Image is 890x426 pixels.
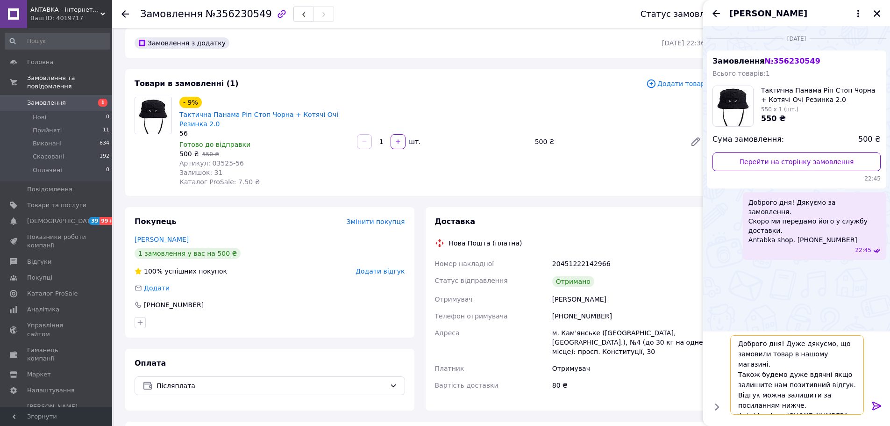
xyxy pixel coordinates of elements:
div: Отримувач [550,360,707,377]
span: Отримувач [435,296,473,303]
span: Замовлення [712,57,820,65]
div: Ваш ID: 4019717 [30,14,112,22]
img: 6662325158_w100_h100_taktichna-panama-rip.jpg [714,86,752,126]
div: 80 ₴ [550,377,707,394]
button: Показати кнопки [711,401,723,413]
span: Додати товар [646,79,705,89]
span: 99+ [100,217,115,225]
img: Тактична Панама Ріп Стоп Чорна + Котячі Очі Резинка 2.0 [136,97,171,134]
span: Товари в замовленні (1) [135,79,239,88]
span: 550 ₴ [761,114,786,123]
a: [PERSON_NAME] [135,236,189,243]
span: Всього товарів: 1 [712,70,770,77]
div: Отримано [552,276,594,287]
span: Тактична Панама Ріп Стоп Чорна + Котячі Очі Резинка 2.0 [761,86,881,104]
span: Артикул: 03525-56 [179,159,244,167]
span: Додати [144,284,170,292]
span: Виконані [33,139,62,148]
span: [PERSON_NAME] [729,7,807,20]
span: 39 [89,217,100,225]
input: Пошук [5,33,110,50]
span: 550 ₴ [202,151,219,158]
span: Показники роботи компанії [27,233,86,250]
span: Післяплата [157,381,386,391]
span: Платник [435,365,464,372]
span: [DATE] [783,35,810,43]
span: Покупці [27,274,52,282]
span: Змінити покупця [347,218,405,225]
span: Управління сайтом [27,321,86,338]
span: №356230549 [206,8,272,20]
span: Статус відправлення [435,277,508,284]
span: 500 ₴ [858,134,881,145]
span: Замовлення та повідомлення [27,74,112,91]
span: Налаштування [27,386,75,395]
span: Аналітика [27,305,59,314]
div: 1 замовлення у вас на 500 ₴ [135,248,241,259]
span: № 356230549 [764,57,820,65]
div: Нова Пошта (платна) [447,238,525,248]
span: 500 ₴ [179,150,199,158]
span: Товари та послуги [27,201,86,209]
span: 1 [98,99,107,107]
div: - 9% [179,97,202,108]
div: 500 ₴ [531,135,683,148]
span: Сума замовлення: [712,134,784,145]
span: Замовлення [27,99,66,107]
button: Закрити [871,8,883,19]
time: [DATE] 22:36 [662,39,705,47]
textarea: Доброго дня! Дуже дякуємо, що замовили товар в нашому магазині. Також будемо дуже вдячні якщо зал... [730,335,864,415]
span: Оплачені [33,166,62,174]
span: 22:45 07.08.2025 [855,246,871,254]
div: шт. [406,137,421,146]
span: 22:45 07.08.2025 [712,175,881,183]
a: Тактична Панама Ріп Стоп Чорна + Котячі Очі Резинка 2.0 [179,111,338,128]
span: 550 x 1 (шт.) [761,106,798,113]
button: Назад [711,8,722,19]
div: успішних покупок [135,267,227,276]
span: 192 [100,152,109,161]
div: Повернутися назад [121,9,129,19]
span: Каталог ProSale [27,289,78,298]
span: Оплата [135,359,166,368]
span: Номер накладної [435,260,494,267]
span: Покупець [135,217,177,226]
span: Маркет [27,370,51,379]
a: Редагувати [686,132,705,151]
div: [PERSON_NAME] [550,291,707,308]
span: Доставка [435,217,476,226]
span: Каталог ProSale: 7.50 ₴ [179,178,260,186]
span: Готово до відправки [179,141,250,148]
div: 20451222142966 [550,255,707,272]
button: [PERSON_NAME] [729,7,864,20]
span: Скасовані [33,152,64,161]
div: Статус замовлення [641,9,726,19]
span: Головна [27,58,53,66]
div: Замовлення з додатку [135,37,229,49]
span: Залишок: 31 [179,169,222,176]
div: [PHONE_NUMBER] [143,300,205,310]
span: Адреса [435,329,460,337]
span: Відгуки [27,258,51,266]
div: 56 [179,129,349,138]
span: Повідомлення [27,185,72,194]
a: Перейти на сторінку замовлення [712,152,881,171]
span: 100% [144,267,163,275]
span: Доброго дня! Дякуємо за замовлення. Скоро ми передамо його у службу доставки. Antabka shop. [PHON... [748,198,881,245]
span: 0 [106,166,109,174]
span: 834 [100,139,109,148]
span: Телефон отримувача [435,312,508,320]
span: Замовлення [140,8,203,20]
span: Вартість доставки [435,382,498,389]
span: Гаманець компанії [27,346,86,363]
div: 07.08.2025 [707,34,886,43]
span: 0 [106,113,109,122]
div: [PHONE_NUMBER] [550,308,707,325]
span: [DEMOGRAPHIC_DATA] [27,217,96,225]
span: Нові [33,113,46,122]
span: ANTABKA - інтернет магазин [30,6,100,14]
span: 11 [103,126,109,135]
span: Додати відгук [356,267,405,275]
span: Прийняті [33,126,62,135]
div: м. Кам'янське ([GEOGRAPHIC_DATA], [GEOGRAPHIC_DATA].), №4 (до 30 кг на одне місце): просп. Консти... [550,325,707,360]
